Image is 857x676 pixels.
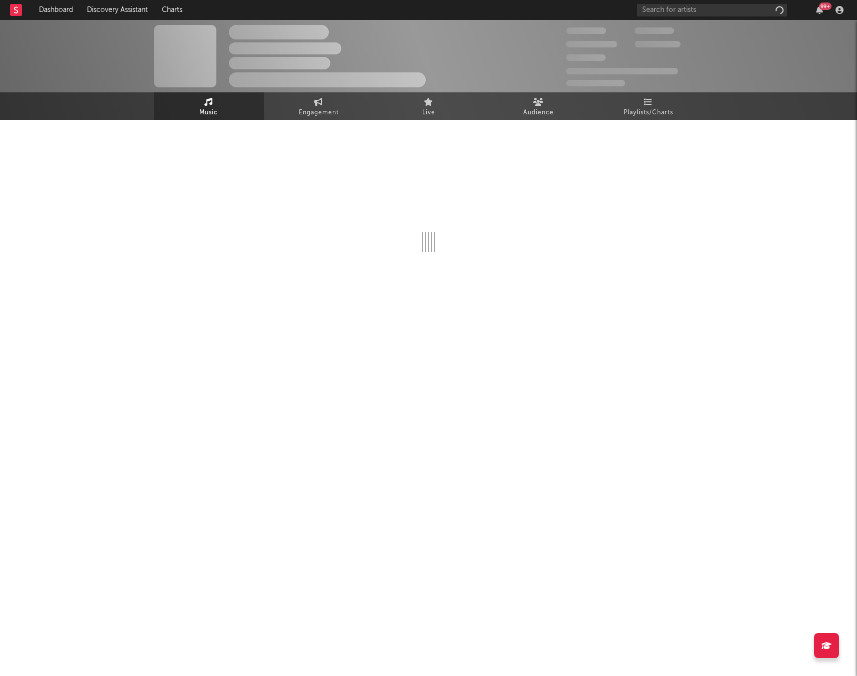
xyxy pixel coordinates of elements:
div: 99 + [819,2,832,10]
span: Playlists/Charts [624,107,673,119]
span: Engagement [299,107,339,119]
a: Playlists/Charts [594,92,704,120]
a: Music [154,92,264,120]
span: 300,000 [566,27,606,34]
span: 50,000,000 Monthly Listeners [566,68,678,74]
span: 1,000,000 [635,41,681,47]
span: Audience [523,107,554,119]
span: 50,000,000 [566,41,617,47]
span: Live [422,107,435,119]
a: Live [374,92,484,120]
span: Jump Score: 85.0 [566,80,625,86]
button: 99+ [816,6,823,14]
a: Audience [484,92,594,120]
input: Search for artists [637,4,787,16]
span: Music [199,107,218,119]
span: 100,000 [566,54,606,61]
span: 100,000 [635,27,674,34]
a: Engagement [264,92,374,120]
